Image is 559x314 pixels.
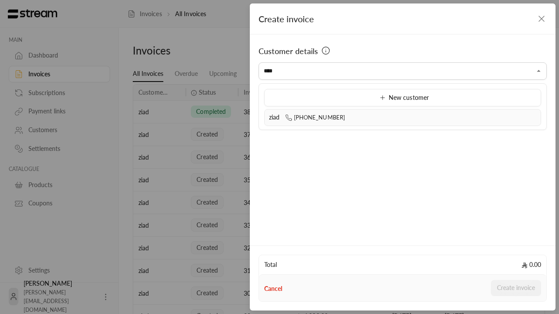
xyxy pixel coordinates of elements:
[285,114,345,121] span: [PHONE_NUMBER]
[534,66,544,76] button: Close
[264,260,277,269] span: Total
[259,14,314,24] span: Create invoice
[259,45,318,57] span: Customer details
[269,113,280,121] span: ziad
[264,284,282,293] button: Cancel
[376,94,429,101] span: New customer
[521,260,541,269] span: 0.00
